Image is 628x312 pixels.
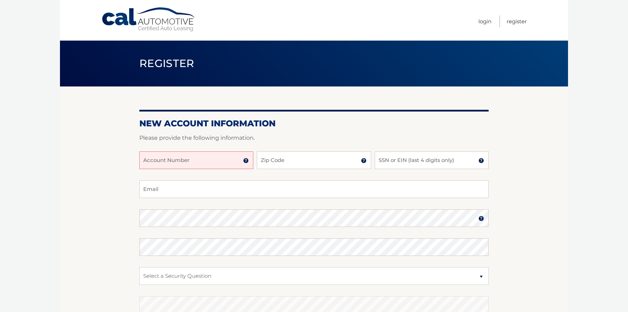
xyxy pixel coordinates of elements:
[478,216,484,221] img: tooltip.svg
[257,151,371,169] input: Zip Code
[139,118,489,129] h2: New Account Information
[507,16,527,27] a: Register
[478,158,484,163] img: tooltip.svg
[139,57,194,70] span: Register
[478,16,491,27] a: Login
[243,158,249,163] img: tooltip.svg
[101,7,197,32] a: Cal Automotive
[139,151,253,169] input: Account Number
[139,180,489,198] input: Email
[139,133,489,143] p: Please provide the following information.
[375,151,489,169] input: SSN or EIN (last 4 digits only)
[361,158,367,163] img: tooltip.svg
